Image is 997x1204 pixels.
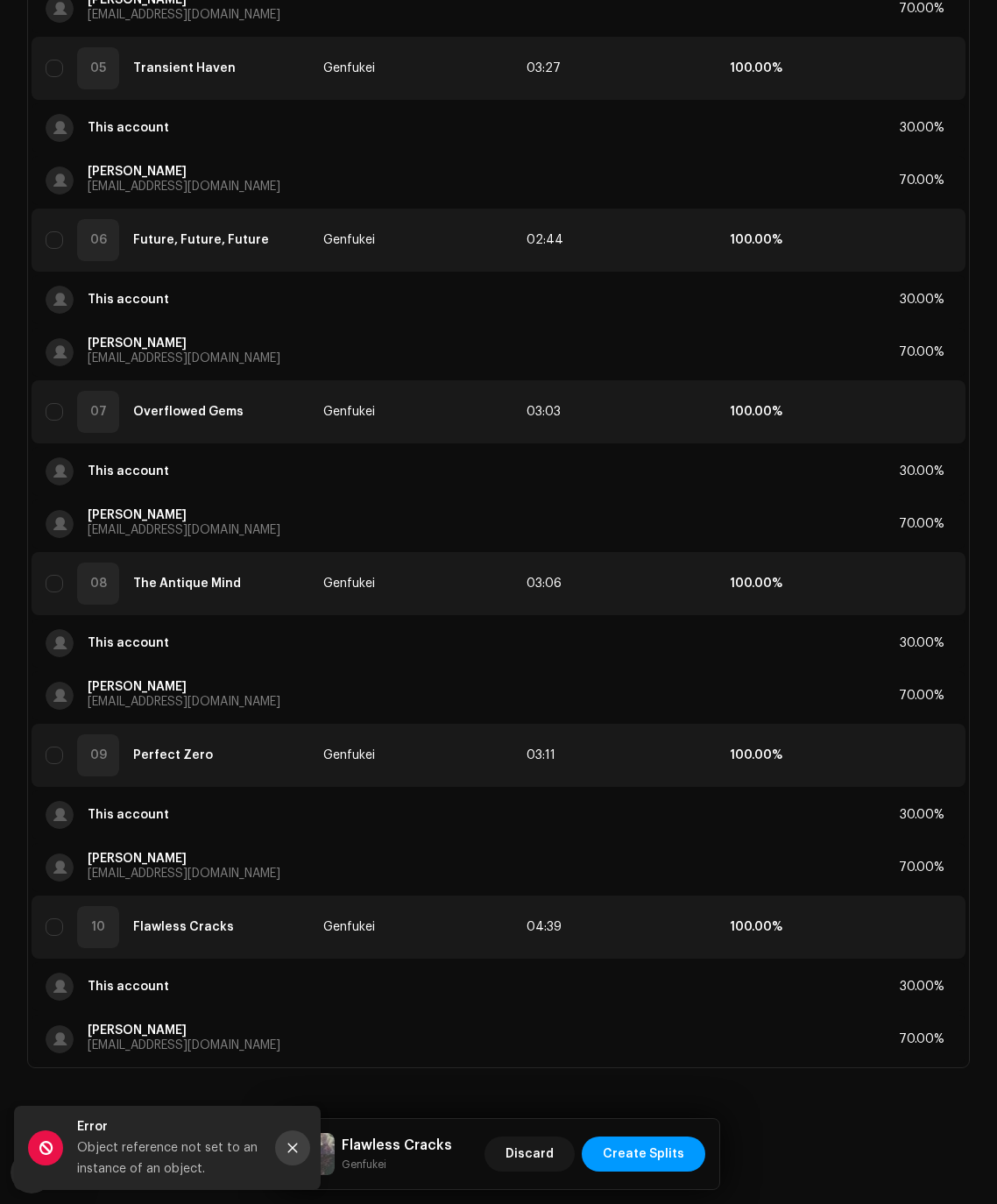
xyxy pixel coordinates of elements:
div: 70.00% [899,518,944,530]
div: 30.00% [900,637,944,649]
span: 279 [527,921,562,933]
button: Close [275,1130,310,1165]
div: 30.00% [900,809,944,821]
span: 186 [527,577,562,590]
div: 70.00% [899,346,944,358]
div: Object reference not set to an instance of an object. [77,1137,261,1179]
div: 70.00% [899,174,944,187]
iframe: Intercom live chat [11,1151,53,1193]
strong: 100.00% [730,62,782,74]
div: Brady says… [14,101,336,222]
p: [EMAIL_ADDRESS][DOMAIN_NAME] [88,865,280,883]
img: Profile image for Ben [74,10,103,38]
b: [PERSON_NAME][EMAIL_ADDRESS][DOMAIN_NAME] [28,267,267,299]
div: Hi there, as some of my catalog is getting injested, it looks like it's duplicating releases, and... [77,111,322,197]
img: Profile image for Jessica [99,10,127,38]
span: Genfukei [323,62,375,74]
div: 30.00% [900,465,944,478]
p: [EMAIL_ADDRESS][DOMAIN_NAME] [88,521,280,540]
div: The team will be back 🕒 [28,309,273,343]
div: 30.00% [900,122,944,134]
img: Profile image for Liane [88,505,102,519]
span: Discard [506,1137,554,1172]
strong: 100.00% [730,577,782,590]
textarea: Message… [15,537,336,567]
span: 207 [527,62,561,74]
button: Create Splits [582,1137,705,1172]
b: [DATE] [43,328,89,342]
h5: Flawless Cracks [342,1135,452,1156]
strong: 100.00% [730,921,782,933]
strong: 100.00% [730,234,782,246]
button: Start recording [111,574,125,588]
div: You’ll get replies here and in your email: ✉️ [28,232,273,301]
h1: Identity Music LTD [134,9,261,22]
button: Send a message… [301,567,329,595]
div: You’ll get replies here and in your email:✉️[PERSON_NAME][EMAIL_ADDRESS][DOMAIN_NAME]The team wil... [14,222,287,355]
span: 164 [527,234,563,246]
div: Hi there, as some of my catalog is getting injested, it looks like it's duplicating releases, and... [63,101,336,208]
button: go back [11,7,45,40]
button: Emoji picker [55,574,69,588]
div: 70.00% [899,861,944,874]
span: Genfukei [323,749,375,761]
p: [EMAIL_ADDRESS][DOMAIN_NAME] [88,350,280,368]
img: Profile image for Jessica [109,505,123,519]
div: 30.00% [900,981,944,993]
div: Operator • AI Agent • 1h ago [28,358,180,369]
div: Operator says… [14,222,336,393]
button: Gif picker [83,574,97,588]
p: Back [DATE] [148,22,218,39]
img: Profile image for Ben [98,505,112,519]
span: Genfukei [323,577,375,590]
span: 191 [527,749,555,761]
p: [EMAIL_ADDRESS][DOMAIN_NAME] [88,693,280,712]
span: Genfukei [323,406,375,418]
div: Close [308,7,339,39]
img: Profile image for Liane [50,10,78,38]
div: Error [77,1116,261,1137]
p: [EMAIL_ADDRESS][DOMAIN_NAME] [88,1037,280,1055]
button: Home [274,7,308,40]
button: Discard [484,1137,575,1172]
strong: 100.00% [730,406,782,418]
small: Flawless Cracks [342,1156,452,1173]
span: Create Splits [603,1137,684,1172]
button: Upload attachment [27,574,41,588]
div: Waiting for a teammate [18,505,333,519]
div: 30.00% [900,294,944,306]
span: Genfukei [323,921,375,933]
strong: 100.00% [730,749,782,761]
span: 183 [527,406,561,418]
span: Genfukei [323,234,375,246]
div: 70.00% [899,690,944,702]
div: 70.00% [899,1033,944,1045]
p: [EMAIL_ADDRESS][DOMAIN_NAME] [88,178,280,196]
